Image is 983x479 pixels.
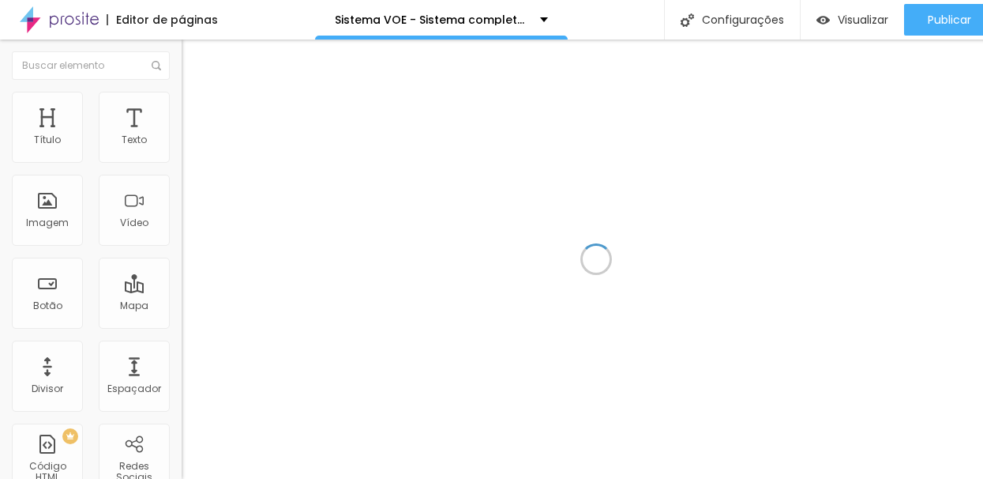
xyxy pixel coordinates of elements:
div: Divisor [32,383,63,394]
p: Sistema VOE - Sistema completo de gestão para fotógrafas de ensaios e festas [335,14,528,25]
span: Publicar [928,13,971,26]
img: Icone [681,13,694,27]
div: Texto [122,134,147,145]
div: Vídeo [120,217,148,228]
div: Espaçador [107,383,161,394]
div: Botão [33,300,62,311]
img: view-1.svg [816,13,830,27]
button: Visualizar [801,4,904,36]
div: Imagem [26,217,69,228]
div: Título [34,134,61,145]
div: Mapa [120,300,148,311]
img: Icone [152,61,161,70]
div: Editor de páginas [107,14,218,25]
span: Visualizar [838,13,888,26]
input: Buscar elemento [12,51,170,80]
